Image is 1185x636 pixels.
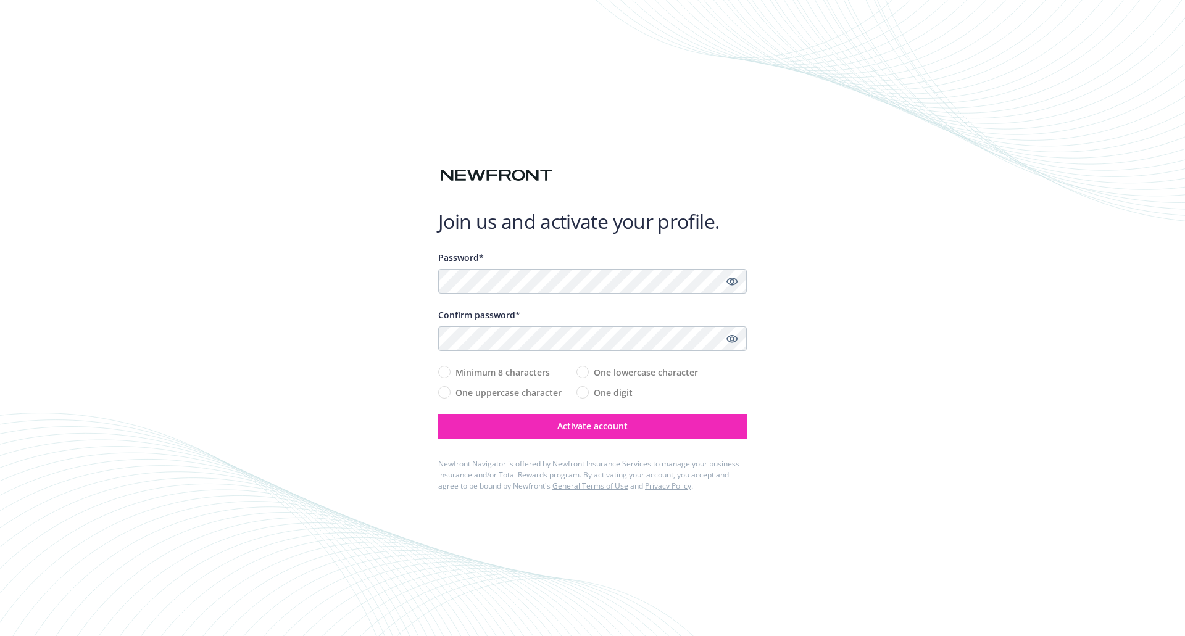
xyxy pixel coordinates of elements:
[438,209,747,234] h1: Join us and activate your profile.
[438,252,484,263] span: Password*
[438,414,747,439] button: Activate account
[725,331,739,346] a: Show password
[438,309,520,321] span: Confirm password*
[438,269,747,294] input: Enter a unique password...
[645,481,691,491] a: Privacy Policy
[455,386,562,399] span: One uppercase character
[438,165,555,186] img: Newfront logo
[557,420,628,432] span: Activate account
[594,386,633,399] span: One digit
[455,366,550,379] span: Minimum 8 characters
[594,366,698,379] span: One lowercase character
[552,481,628,491] a: General Terms of Use
[438,326,747,351] input: Confirm your unique password...
[725,274,739,289] a: Show password
[438,458,747,492] div: Newfront Navigator is offered by Newfront Insurance Services to manage your business insurance an...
